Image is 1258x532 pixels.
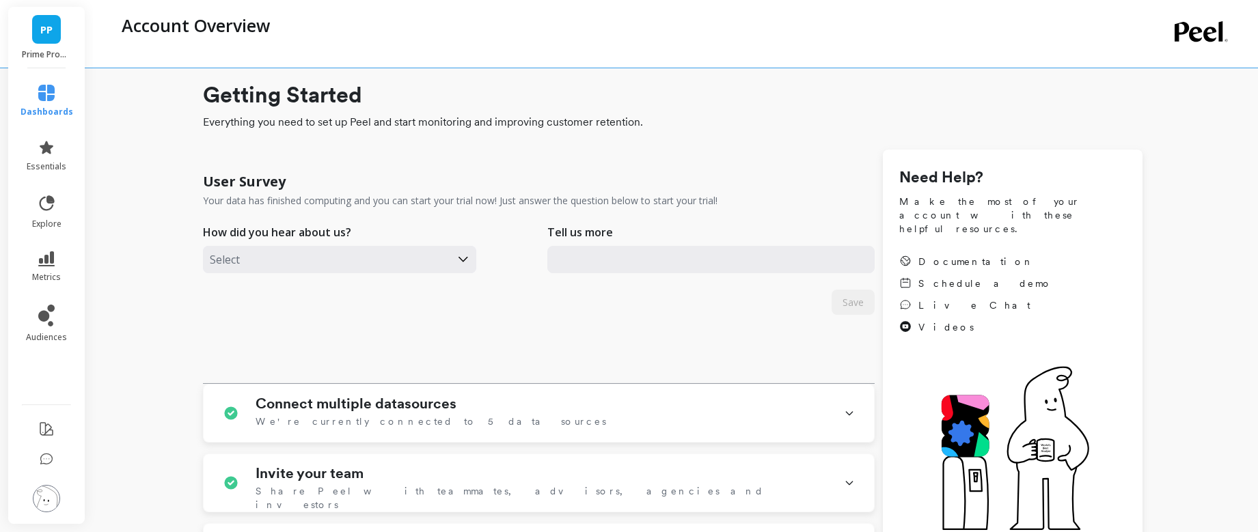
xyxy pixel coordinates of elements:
[27,161,66,172] span: essentials
[203,172,286,191] h1: User Survey
[899,277,1052,290] a: Schedule a demo
[918,255,1035,268] span: Documentation
[22,49,72,60] p: Prime Prometics™
[918,298,1030,312] span: Live Chat
[918,277,1052,290] span: Schedule a demo
[33,485,60,512] img: profile picture
[547,224,613,240] p: Tell us more
[918,320,974,334] span: Videos
[899,320,1052,334] a: Videos
[899,195,1126,236] span: Make the most of your account with these helpful resources.
[899,255,1052,268] a: Documentation
[20,107,73,117] span: dashboards
[40,22,53,38] span: PP
[899,166,1126,189] h1: Need Help?
[203,114,1143,130] span: Everything you need to set up Peel and start monitoring and improving customer retention.
[26,332,67,343] span: audiences
[256,415,606,428] span: We're currently connected to 5 data sources
[32,219,61,229] span: explore
[32,272,61,283] span: metrics
[256,395,456,412] h1: Connect multiple datasources
[203,194,717,208] p: Your data has finished computing and you can start your trial now! Just answer the question below...
[256,465,364,481] h1: Invite your team
[203,224,351,240] p: How did you hear about us?
[256,484,828,512] span: Share Peel with teammates, advisors, agencies and investors
[122,14,270,37] p: Account Overview
[203,79,1143,111] h1: Getting Started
